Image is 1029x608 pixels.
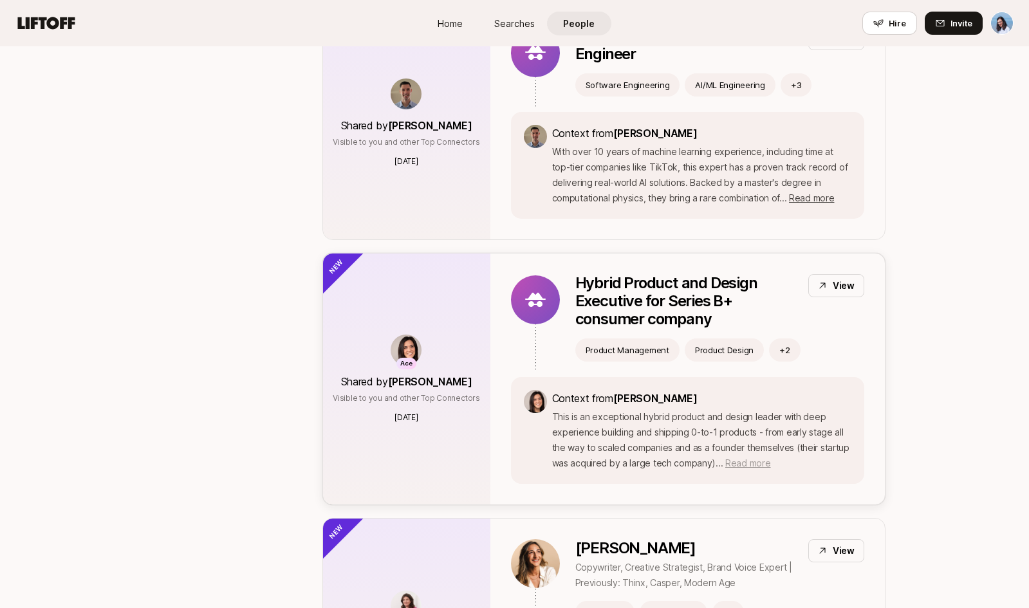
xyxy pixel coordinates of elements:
span: Searches [494,17,535,30]
p: Copywriter, Creative Strategist, Brand Voice Expert | Previously: Thinx, Casper, Modern Age [575,560,798,591]
p: View [833,278,855,293]
img: bf8f663c_42d6_4f7d_af6b_5f71b9527721.jpg [391,78,422,109]
p: [DATE] [394,156,418,167]
div: New [301,497,365,560]
img: 71d7b91d_d7cb_43b4_a7ea_a9b2f2cc6e03.jpg [524,390,547,413]
span: People [563,17,595,30]
p: Product Management [586,344,669,356]
span: Home [438,17,463,30]
span: [PERSON_NAME] [388,119,472,132]
div: New [301,232,365,295]
p: With over 10 years of machine learning experience, including time at top-tier companies like TikT... [552,144,851,206]
img: bf8f663c_42d6_4f7d_af6b_5f71b9527721.jpg [524,125,547,148]
span: [PERSON_NAME] [613,392,698,405]
img: Dan Tase [991,12,1013,34]
p: Hybrid Product and Design Executive for Series B+ consumer company [575,274,798,328]
button: Invite [925,12,983,35]
p: Shared by [341,373,472,390]
a: Home [418,12,483,35]
p: Software Engineering [586,78,670,91]
span: Read more [725,457,770,468]
p: Context from [552,125,851,142]
img: 71d7b91d_d7cb_43b4_a7ea_a9b2f2cc6e03.jpg [391,335,422,365]
p: Visible to you and other Top Connectors [333,392,480,404]
button: +2 [769,338,801,362]
span: Read more [789,192,834,203]
p: Shared by [341,117,472,134]
p: Visible to you and other Top Connectors [333,136,480,148]
a: Searches [483,12,547,35]
span: [PERSON_NAME] [613,127,698,140]
span: Hire [889,17,906,30]
p: Ace [400,358,413,369]
p: View [833,543,855,558]
button: Dan Tase [990,12,1014,35]
span: [PERSON_NAME] [388,375,472,388]
a: Shared by[PERSON_NAME]Visible to you and other Top Connectors[DATE]Senior Machine Learning Engine... [322,6,885,240]
button: Hire [862,12,917,35]
p: [PERSON_NAME] [575,539,798,557]
a: AceShared by[PERSON_NAME]Visible to you and other Top Connectors[DATE]Hybrid Product and Design E... [322,253,885,505]
p: Product Design [695,344,754,356]
span: Invite [950,17,972,30]
img: ACg8ocIwrTgCw_QZCipXo3wDVUaey2BtsS-F9nbnWlvHGJPKG67ro-_o=s160-c [511,539,560,588]
p: [DATE] [394,412,418,423]
a: People [547,12,611,35]
p: This is an exceptional hybrid product and design leader with deep experience building and shippin... [552,409,851,471]
p: AI/ML Engineering [695,78,765,91]
p: Context from [552,390,851,407]
button: +3 [781,73,812,97]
